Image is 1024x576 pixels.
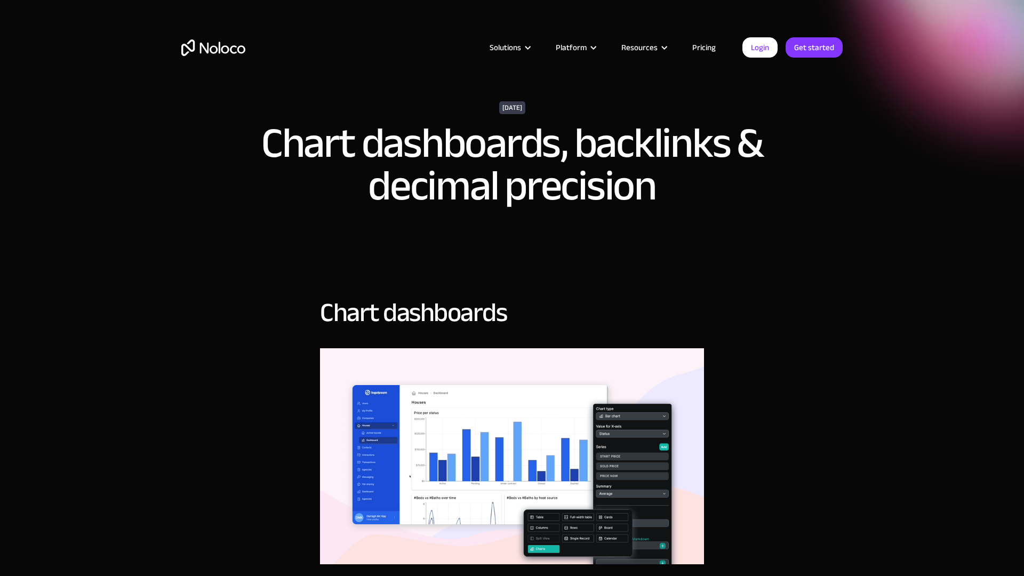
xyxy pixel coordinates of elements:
a: Login [742,37,778,58]
div: [DATE] [499,101,525,114]
a: Pricing [679,41,729,54]
div: Resources [608,41,679,54]
div: Platform [542,41,608,54]
div: Platform [556,41,587,54]
div: Solutions [490,41,521,54]
div: Resources [621,41,658,54]
div: Solutions [476,41,542,54]
a: Get started [786,37,843,58]
h2: Chart dashboards [320,298,507,327]
a: home [181,39,245,56]
h1: Chart dashboards, backlinks & decimal precision [237,122,787,207]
